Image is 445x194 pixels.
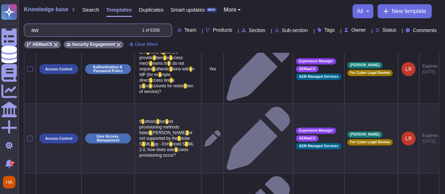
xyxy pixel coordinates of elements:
[392,8,426,14] span: New template
[351,27,365,32] span: Owner
[139,50,179,60] span: ML 2.0 provide
[155,67,170,71] span: uthentic
[10,161,14,165] div: 9+
[170,78,172,83] span: a
[147,50,149,55] span: a
[154,142,170,146] span: pp - Enh
[162,50,165,55] span: A
[88,65,128,73] p: Authentication & Password Policy
[377,4,432,18] button: New template
[382,27,396,32] span: Status
[172,142,185,146] span: nced S
[24,7,68,12] span: Knowledge base
[206,8,216,12] div: BETA
[142,28,160,32] div: 1 of 6358
[186,130,189,135] span: a
[152,78,170,83] span: ccess bre
[139,7,164,12] span: Duplicates
[144,119,157,124] span: uthoriz
[249,28,265,33] span: Section
[350,133,380,136] span: [PERSON_NAME]
[184,27,196,32] span: Team
[139,72,173,83] span: mple, direct
[350,140,390,144] span: For Cyber Legal Review
[149,83,152,88] span: a
[166,119,168,124] span: a
[82,7,99,12] span: Search
[166,55,170,60] span: te
[142,119,144,124] span: a
[150,78,152,83] span: a
[145,142,151,146] span: ML
[299,60,333,63] span: Experience Manager
[357,8,369,14] button: all
[28,24,136,36] input: Search by keywords
[139,78,176,88] span: k gl
[139,55,184,66] span: ccess mech
[422,69,445,75] span: [DATE]
[45,137,72,140] p: Access Control
[299,144,338,148] span: AEM Managed Services
[142,142,145,146] span: A
[401,62,415,76] img: user
[1,174,20,190] button: user
[159,72,161,77] span: a
[157,119,159,124] span: a
[45,67,72,71] p: Access Control
[324,27,335,32] span: Tags
[224,7,241,13] button: More
[139,83,195,94] span: tion of service)?
[150,61,152,66] span: a
[178,136,180,141] span: A
[190,67,192,71] span: a
[172,67,190,71] span: tions with
[184,83,186,88] span: a
[149,50,162,55] span: nced S
[152,130,186,135] span: [PERSON_NAME]
[139,130,193,141] span: re not supported by the
[170,67,172,71] span: a
[142,83,145,88] span: a
[139,44,192,55] span: pp - Enh
[155,55,164,60] span: ltern
[152,83,184,88] span: ccounts for restor
[350,71,390,75] span: For Cyber Legal Review
[88,134,128,142] p: User Access Management
[170,55,172,60] span: a
[168,61,170,66] span: a
[139,119,180,135] span: nd provisioning methods listed
[153,55,155,60] span: a
[213,27,232,32] span: Products
[139,67,196,77] span: n IdP (for ex
[422,138,445,144] span: [DATE]
[145,83,149,88] span: ss
[152,61,168,66] span: nisms th
[139,119,142,124] span: If
[139,142,195,152] span: ML 2.0, how does user
[401,131,415,145] img: user
[171,7,205,12] span: Smart updates
[413,28,437,33] span: Comments
[106,7,132,12] span: Templates
[185,142,188,146] span: A
[299,75,338,79] span: AEM Managed Services
[299,129,333,132] span: Experience Manager
[139,147,189,158] span: ccess provisioning occur?
[32,42,52,46] span: AEMaaCS
[135,42,158,46] span: Clear filters
[422,63,445,69] span: Expires on:
[152,67,155,71] span: a
[151,142,154,146] span: A
[164,55,166,60] span: a
[159,119,166,124] span: tion
[139,61,185,71] span: t do not require
[72,42,115,46] span: Security Engagement
[357,8,363,14] span: all
[170,142,172,146] span: a
[204,66,221,72] p: Yes
[282,28,308,33] span: Sub-section
[3,176,15,188] img: user
[149,130,152,135] span: a
[175,147,177,152] span: a
[224,7,236,13] span: More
